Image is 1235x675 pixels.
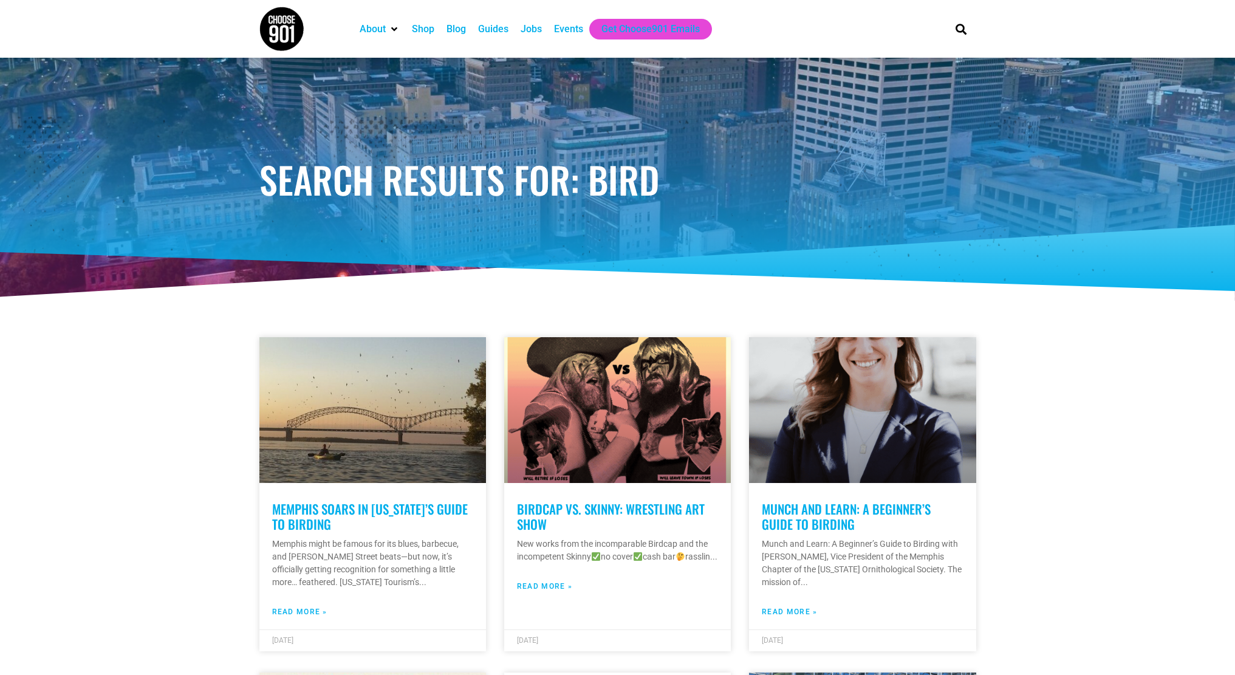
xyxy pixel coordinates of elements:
nav: Main nav [354,19,934,39]
img: ✅ [592,552,600,561]
p: New works from the incomparable Birdcap and the incompetent Skinny no cover cash bar rasslin [517,538,718,563]
p: Memphis might be famous for its blues, barbecue, and [PERSON_NAME] Street beats—but now, it’s off... [272,538,473,589]
div: Search [951,19,971,39]
span: [DATE] [517,636,538,645]
a: Birdcap vs. Skinny: Wrestling Art Show [517,499,705,533]
a: Read more about Munch and Learn: A Beginner’s Guide to Birding [762,606,817,617]
a: Memphis Soars in [US_STATE]’s Guide to Birding [272,499,468,533]
img: ✅ [634,552,642,561]
a: Read more about Memphis Soars in Tennessee’s Guide to Birding [272,606,327,617]
a: Get Choose901 Emails [601,22,700,36]
a: Munch and Learn: A Beginner’s Guide to Birding [762,499,931,533]
img: 🤔 [676,552,685,561]
div: About [354,19,406,39]
a: Guides [478,22,508,36]
a: A woman with long, wavy hair wearing a dark blazer and white top stands outdoors with her arms cr... [749,337,976,483]
a: Jobs [521,22,542,36]
p: Munch and Learn: A Beginner’s Guide to Birding with [PERSON_NAME], Vice President of the Memphis ... [762,538,963,589]
a: Events [554,22,583,36]
a: Blog [446,22,466,36]
a: A person kayaking on the Memphis river at sunset with a large arched bridge in the background and... [259,337,486,483]
span: [DATE] [762,636,783,645]
h1: Search Results for: bird [259,161,976,197]
a: Shop [412,22,434,36]
span: [DATE] [272,636,293,645]
a: Promotional poster for the Wrestling Art Show featuring Birdcap vs Skinny on July 18, 2025, at Hi... [504,337,731,483]
a: Read more about Birdcap vs. Skinny: Wrestling Art Show [517,581,572,592]
a: About [360,22,386,36]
